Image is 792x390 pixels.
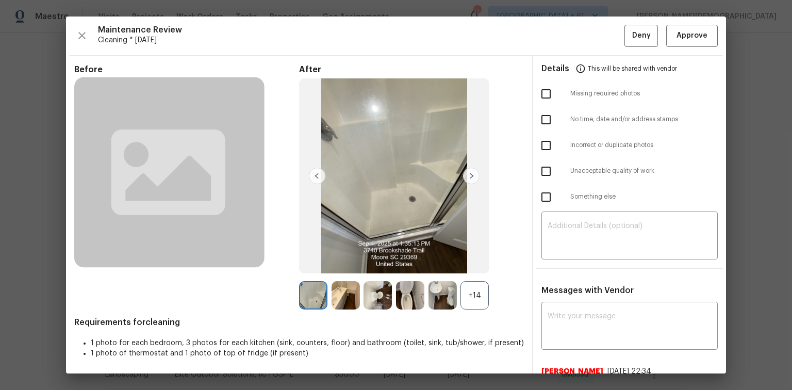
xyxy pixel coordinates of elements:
span: Missing required photos [570,89,718,98]
span: Maintenance Review [98,25,624,35]
img: left-chevron-button-url [309,168,325,184]
span: Approve [676,29,707,42]
span: Something else [570,192,718,201]
span: Before [74,64,299,75]
span: [PERSON_NAME] [541,366,603,377]
div: Incorrect or duplicate photos [533,133,726,158]
span: Details [541,56,569,81]
span: [DATE] 22:34 [607,368,651,375]
span: Incorrect or duplicate photos [570,141,718,150]
span: This will be shared with vendor [588,56,677,81]
span: Cleaning * [DATE] [98,35,624,45]
span: Deny [632,29,651,42]
li: 1 photo for each bedroom, 3 photos for each kitchen (sink, counters, floor) and bathroom (toilet,... [91,338,524,348]
span: Unacceptable quality of work [570,167,718,175]
img: right-chevron-button-url [463,168,480,184]
div: +14 [460,281,489,310]
button: Deny [624,25,658,47]
div: No time, date and/or address stamps [533,107,726,133]
div: Missing required photos [533,81,726,107]
span: After [299,64,524,75]
button: Approve [666,25,718,47]
span: No time, date and/or address stamps [570,115,718,124]
div: Unacceptable quality of work [533,158,726,184]
div: Something else [533,184,726,210]
li: 1 photo of thermostat and 1 photo of top of fridge (if present) [91,348,524,359]
span: Requirements for cleaning [74,317,524,328]
span: Messages with Vendor [541,286,634,295]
